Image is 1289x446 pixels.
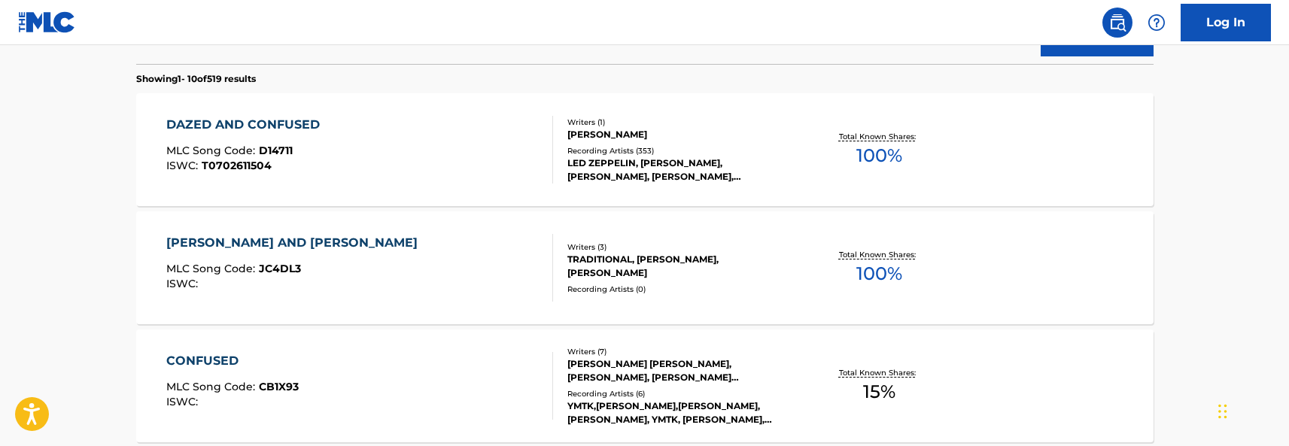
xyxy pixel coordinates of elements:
div: Recording Artists ( 353 ) [567,145,795,156]
div: [PERSON_NAME] [567,128,795,141]
span: MLC Song Code : [166,262,259,275]
p: Total Known Shares: [839,367,920,378]
div: LED ZEPPELIN, [PERSON_NAME], [PERSON_NAME], [PERSON_NAME], [PERSON_NAME] [567,156,795,184]
a: DAZED AND CONFUSEDMLC Song Code:D14711ISWC:T0702611504Writers (1)[PERSON_NAME]Recording Artists (... [136,93,1154,206]
a: CONFUSEDMLC Song Code:CB1X93ISWC:Writers (7)[PERSON_NAME] [PERSON_NAME], [PERSON_NAME], [PERSON_N... [136,329,1154,442]
span: D14711 [259,144,293,157]
div: TRADITIONAL, [PERSON_NAME], [PERSON_NAME] [567,253,795,280]
div: [PERSON_NAME] [PERSON_NAME], [PERSON_NAME], [PERSON_NAME] [PERSON_NAME] JR, [PERSON_NAME], PRINCE... [567,357,795,384]
a: [PERSON_NAME] AND [PERSON_NAME]MLC Song Code:JC4DL3ISWC:Writers (3)TRADITIONAL, [PERSON_NAME], [P... [136,211,1154,324]
div: CONFUSED [166,352,299,370]
div: Writers ( 3 ) [567,241,795,253]
img: help [1148,14,1166,32]
div: Recording Artists ( 6 ) [567,388,795,399]
div: Writers ( 7 ) [567,346,795,357]
span: 100 % [856,142,902,169]
img: MLC Logo [18,11,76,33]
span: MLC Song Code : [166,380,259,393]
span: ISWC : [166,159,202,172]
iframe: Chat Widget [1214,374,1289,446]
div: Recording Artists ( 0 ) [567,284,795,295]
p: Total Known Shares: [839,131,920,142]
p: Showing 1 - 10 of 519 results [136,72,256,86]
span: 15 % [863,378,895,405]
div: Drag [1218,389,1227,434]
span: JC4DL3 [259,262,301,275]
div: Writers ( 1 ) [567,117,795,128]
img: search [1108,14,1126,32]
span: ISWC : [166,277,202,290]
div: DAZED AND CONFUSED [166,116,327,134]
div: [PERSON_NAME] AND [PERSON_NAME] [166,234,425,252]
span: CB1X93 [259,380,299,393]
p: Total Known Shares: [839,249,920,260]
div: YMTK,[PERSON_NAME],[PERSON_NAME],[PERSON_NAME], YMTK, [PERSON_NAME], [PERSON_NAME], [PERSON_NAME]... [567,399,795,426]
span: ISWC : [166,395,202,408]
div: Help [1142,8,1172,38]
span: T0702611504 [202,159,272,172]
span: 100 % [856,260,902,287]
span: MLC Song Code : [166,144,259,157]
a: Public Search [1102,8,1132,38]
a: Log In [1181,4,1271,41]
